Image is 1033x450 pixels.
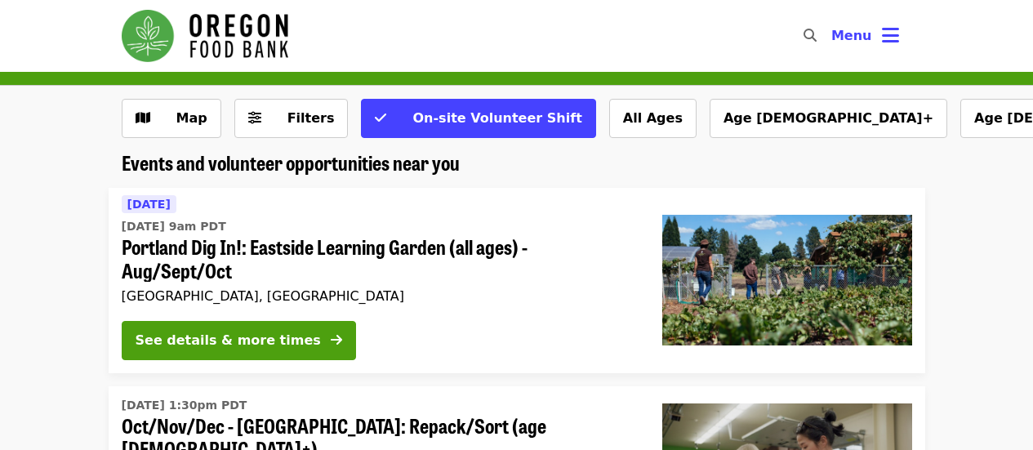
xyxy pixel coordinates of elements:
i: arrow-right icon [331,332,342,348]
span: On-site Volunteer Shift [412,110,581,126]
button: Toggle account menu [818,16,912,56]
button: All Ages [609,99,697,138]
button: See details & more times [122,321,356,360]
div: See details & more times [136,331,321,350]
i: map icon [136,110,150,126]
a: See details for "Portland Dig In!: Eastside Learning Garden (all ages) - Aug/Sept/Oct" [109,188,925,373]
div: [GEOGRAPHIC_DATA], [GEOGRAPHIC_DATA] [122,288,636,304]
button: On-site Volunteer Shift [361,99,595,138]
i: search icon [804,28,817,43]
span: Portland Dig In!: Eastside Learning Garden (all ages) - Aug/Sept/Oct [122,235,636,283]
span: [DATE] [127,198,171,211]
i: bars icon [882,24,899,47]
i: sliders-h icon [248,110,261,126]
span: Events and volunteer opportunities near you [122,148,460,176]
img: Oregon Food Bank - Home [122,10,288,62]
time: [DATE] 9am PDT [122,218,226,235]
button: Show map view [122,99,221,138]
time: [DATE] 1:30pm PDT [122,397,247,414]
button: Age [DEMOGRAPHIC_DATA]+ [710,99,947,138]
span: Map [176,110,207,126]
button: Filters (0 selected) [234,99,349,138]
span: Menu [831,28,872,43]
span: Filters [287,110,335,126]
i: check icon [375,110,386,126]
input: Search [826,16,839,56]
img: Portland Dig In!: Eastside Learning Garden (all ages) - Aug/Sept/Oct organized by Oregon Food Bank [662,215,912,345]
